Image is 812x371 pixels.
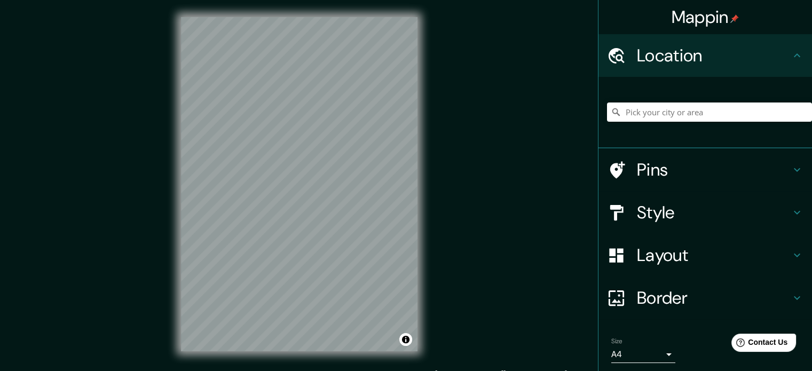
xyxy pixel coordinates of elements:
[637,159,791,180] h4: Pins
[399,333,412,346] button: Toggle attribution
[637,202,791,223] h4: Style
[181,17,417,351] canvas: Map
[598,191,812,234] div: Style
[598,34,812,77] div: Location
[672,6,739,28] h4: Mappin
[611,346,675,363] div: A4
[637,244,791,266] h4: Layout
[598,234,812,277] div: Layout
[598,277,812,319] div: Border
[607,102,812,122] input: Pick your city or area
[637,287,791,309] h4: Border
[637,45,791,66] h4: Location
[598,148,812,191] div: Pins
[730,14,739,23] img: pin-icon.png
[611,337,622,346] label: Size
[717,329,800,359] iframe: Help widget launcher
